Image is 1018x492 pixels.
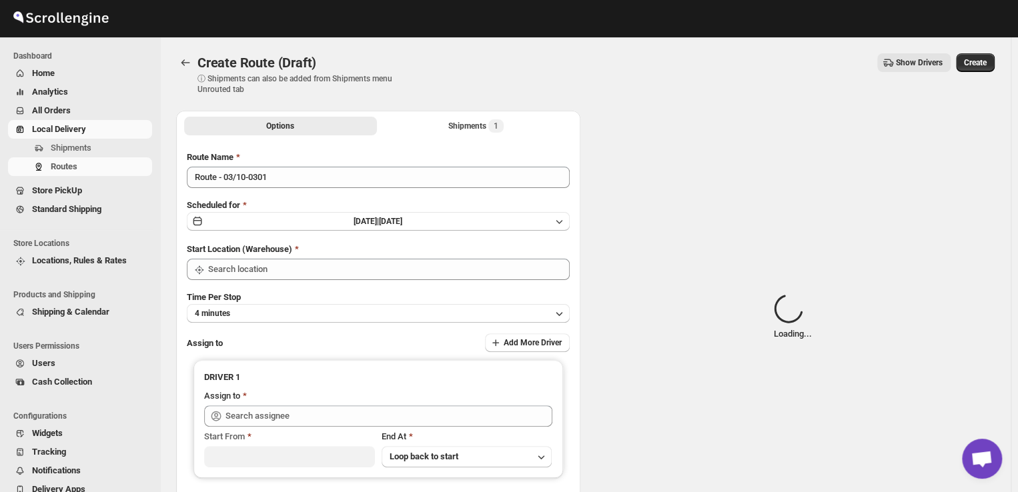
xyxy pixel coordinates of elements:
[8,461,152,480] button: Notifications
[184,117,377,135] button: All Route Options
[8,101,152,120] button: All Orders
[187,152,233,162] span: Route Name
[13,289,153,300] span: Products and Shipping
[8,64,152,83] button: Home
[8,443,152,461] button: Tracking
[380,117,572,135] button: Selected Shipments
[13,51,153,61] span: Dashboard
[187,292,241,302] span: Time Per Stop
[187,304,570,323] button: 4 minutes
[379,217,402,226] span: [DATE]
[187,200,240,210] span: Scheduled for
[8,83,152,101] button: Analytics
[13,411,153,421] span: Configurations
[13,238,153,249] span: Store Locations
[962,439,1002,479] div: Open chat
[877,53,951,72] button: Show Drivers
[8,303,152,321] button: Shipping & Calendar
[8,424,152,443] button: Widgets
[187,212,570,231] button: [DATE]|[DATE]
[774,294,812,341] div: Loading...
[8,157,152,176] button: Routes
[204,371,552,384] h3: DRIVER 1
[504,337,562,348] span: Add More Driver
[225,405,552,427] input: Search assignee
[8,139,152,157] button: Shipments
[32,87,68,97] span: Analytics
[382,446,552,467] button: Loop back to start
[51,143,91,153] span: Shipments
[382,430,552,443] div: End At
[32,124,86,134] span: Local Delivery
[485,333,570,352] button: Add More Driver
[32,105,71,115] span: All Orders
[390,451,458,461] span: Loop back to start
[354,217,379,226] span: [DATE] |
[32,428,63,438] span: Widgets
[208,259,570,280] input: Search location
[32,377,92,387] span: Cash Collection
[8,251,152,270] button: Locations, Rules & Rates
[956,53,995,72] button: Create
[197,55,316,71] span: Create Route (Draft)
[32,307,109,317] span: Shipping & Calendar
[32,185,82,195] span: Store PickUp
[32,68,55,78] span: Home
[32,447,66,457] span: Tracking
[896,57,943,68] span: Show Drivers
[8,354,152,373] button: Users
[32,465,81,475] span: Notifications
[448,119,504,133] div: Shipments
[204,389,240,403] div: Assign to
[195,308,230,319] span: 4 minutes
[13,341,153,351] span: Users Permissions
[494,121,498,131] span: 1
[187,167,570,188] input: Eg: Bengaluru Route
[8,373,152,391] button: Cash Collection
[204,431,245,441] span: Start From
[187,338,223,348] span: Assign to
[187,244,292,254] span: Start Location (Warehouse)
[51,161,77,171] span: Routes
[964,57,987,68] span: Create
[197,73,408,95] p: ⓘ Shipments can also be added from Shipments menu Unrouted tab
[32,358,55,368] span: Users
[266,121,294,131] span: Options
[32,255,127,265] span: Locations, Rules & Rates
[176,53,195,72] button: Routes
[32,204,101,214] span: Standard Shipping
